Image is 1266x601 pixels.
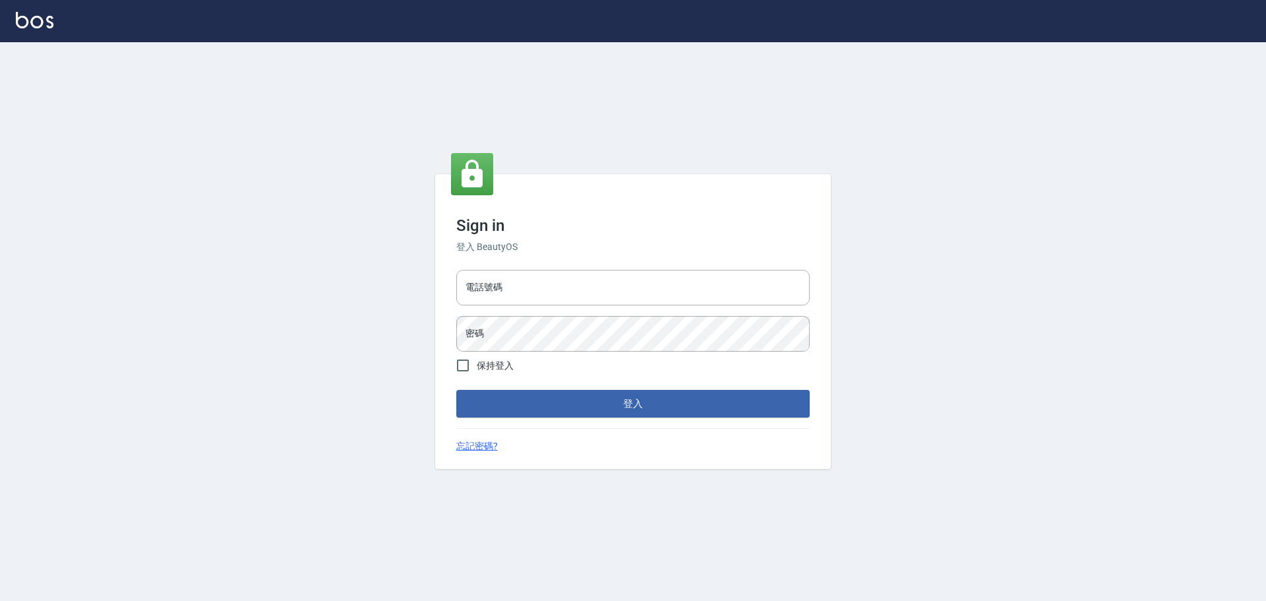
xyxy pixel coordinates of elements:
button: 登入 [456,390,810,418]
h3: Sign in [456,216,810,235]
span: 保持登入 [477,359,514,373]
h6: 登入 BeautyOS [456,240,810,254]
img: Logo [16,12,53,28]
a: 忘記密碼? [456,439,498,453]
